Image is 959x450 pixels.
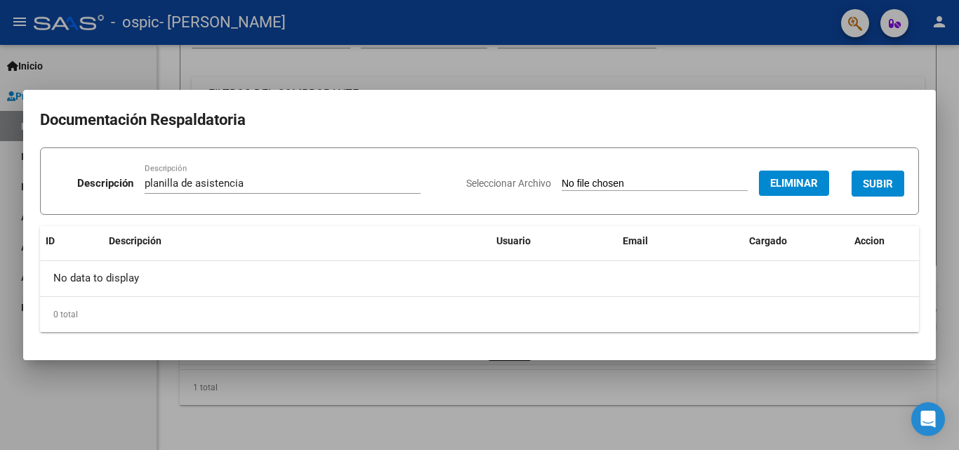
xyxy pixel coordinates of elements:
[77,176,133,192] p: Descripción
[743,226,849,256] datatable-header-cell: Cargado
[759,171,829,196] button: Eliminar
[40,226,103,256] datatable-header-cell: ID
[40,261,919,296] div: No data to display
[40,297,919,332] div: 0 total
[496,235,531,246] span: Usuario
[109,235,161,246] span: Descripción
[854,235,885,246] span: Accion
[770,177,818,190] span: Eliminar
[849,226,919,256] datatable-header-cell: Accion
[617,226,743,256] datatable-header-cell: Email
[40,107,919,133] h2: Documentación Respaldatoria
[911,402,945,436] div: Open Intercom Messenger
[863,178,893,190] span: SUBIR
[852,171,904,197] button: SUBIR
[491,226,617,256] datatable-header-cell: Usuario
[46,235,55,246] span: ID
[749,235,787,246] span: Cargado
[466,178,551,189] span: Seleccionar Archivo
[623,235,648,246] span: Email
[103,226,491,256] datatable-header-cell: Descripción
